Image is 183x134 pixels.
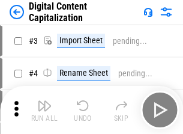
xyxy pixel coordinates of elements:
div: Digital Content Capitalization [29,1,139,23]
div: Rename Sheet [57,66,110,81]
img: Settings menu [159,5,173,19]
span: # 3 [29,36,38,46]
div: Import Sheet [57,34,105,48]
div: pending... [118,69,152,78]
img: Back [10,5,24,19]
span: # 4 [29,69,38,78]
div: pending... [113,37,147,46]
img: Support [143,7,153,17]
